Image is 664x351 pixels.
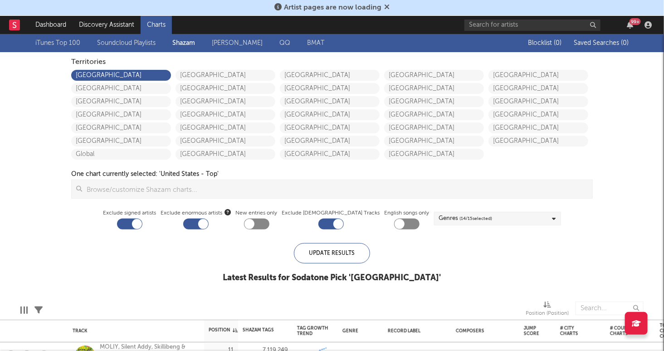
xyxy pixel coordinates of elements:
div: Record Label [388,328,442,334]
a: Global [71,149,171,160]
div: Genres [439,213,493,224]
div: Latest Results for Sodatone Pick ' [GEOGRAPHIC_DATA] ' [223,273,441,283]
a: [GEOGRAPHIC_DATA] [280,70,380,81]
span: Dismiss [384,4,390,11]
a: [GEOGRAPHIC_DATA] [384,70,484,81]
span: Blocklist [528,40,561,46]
a: [GEOGRAPHIC_DATA] [384,136,484,146]
a: [GEOGRAPHIC_DATA] [488,96,588,107]
div: Position [209,327,238,333]
span: ( 0 ) [554,40,561,46]
label: New entries only [236,208,278,219]
span: ( 0 ) [621,40,629,46]
span: Saved Searches [574,40,629,46]
a: [GEOGRAPHIC_DATA] [176,83,275,94]
input: Browse/customize Shazam charts... [82,180,592,198]
input: Search for artists [464,19,601,31]
button: Exclude enormous artists [225,208,231,216]
input: Search... [576,302,644,315]
a: [GEOGRAPHIC_DATA] [280,136,380,146]
a: [GEOGRAPHIC_DATA] [176,149,275,160]
a: BMAT [307,38,324,49]
div: Filters [34,297,43,323]
a: [GEOGRAPHIC_DATA] [384,149,484,160]
div: One chart currently selected: ' United States - Top ' [71,169,219,180]
div: Tag Growth Trend [297,326,329,336]
span: ( 14 / 15 selected) [460,213,493,224]
div: Track [73,328,195,334]
div: Shazam Tags [243,327,274,333]
div: Composers [456,328,510,334]
div: Position (Position) [526,297,569,323]
a: [GEOGRAPHIC_DATA] [488,109,588,120]
a: [GEOGRAPHIC_DATA] [488,70,588,81]
span: Exclude enormous artists [161,208,231,219]
a: QQ [279,38,290,49]
a: Dashboard [29,16,73,34]
a: [GEOGRAPHIC_DATA] [176,136,275,146]
a: [GEOGRAPHIC_DATA] [71,83,171,94]
a: [GEOGRAPHIC_DATA] [176,70,275,81]
div: Update Results [294,243,370,263]
a: [GEOGRAPHIC_DATA] [280,96,380,107]
div: Genre [342,328,374,334]
label: Exclude [DEMOGRAPHIC_DATA] Tracks [282,208,380,219]
a: iTunes Top 100 [35,38,80,49]
a: Discovery Assistant [73,16,141,34]
a: [GEOGRAPHIC_DATA] [280,122,380,133]
a: Soundcloud Playlists [97,38,156,49]
div: # Country Charts [610,326,637,336]
a: [GEOGRAPHIC_DATA] [71,136,171,146]
a: [GEOGRAPHIC_DATA] [71,70,171,81]
a: [GEOGRAPHIC_DATA] [488,122,588,133]
div: 99 + [630,18,641,25]
a: [GEOGRAPHIC_DATA] [71,109,171,120]
label: Exclude signed artists [103,208,156,219]
label: English songs only [385,208,430,219]
a: [GEOGRAPHIC_DATA] [280,83,380,94]
a: [PERSON_NAME] [212,38,263,49]
button: 99+ [627,21,633,29]
a: [GEOGRAPHIC_DATA] [384,109,484,120]
div: Jump Score [524,326,539,336]
a: [GEOGRAPHIC_DATA] [176,122,275,133]
a: [GEOGRAPHIC_DATA] [384,83,484,94]
a: [GEOGRAPHIC_DATA] [488,83,588,94]
a: [GEOGRAPHIC_DATA] [71,122,171,133]
a: [GEOGRAPHIC_DATA] [280,149,380,160]
a: [GEOGRAPHIC_DATA] [71,96,171,107]
div: Position (Position) [526,308,569,319]
div: # City Charts [560,326,587,336]
a: [GEOGRAPHIC_DATA] [384,96,484,107]
div: Edit Columns [20,297,28,323]
a: [GEOGRAPHIC_DATA] [488,136,588,146]
a: [GEOGRAPHIC_DATA] [384,122,484,133]
div: Territories [71,57,593,68]
a: [GEOGRAPHIC_DATA] [176,96,275,107]
span: Artist pages are now loading [284,4,381,11]
a: [GEOGRAPHIC_DATA] [176,109,275,120]
a: [GEOGRAPHIC_DATA] [280,109,380,120]
button: Saved Searches (0) [571,39,629,47]
a: Charts [141,16,172,34]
